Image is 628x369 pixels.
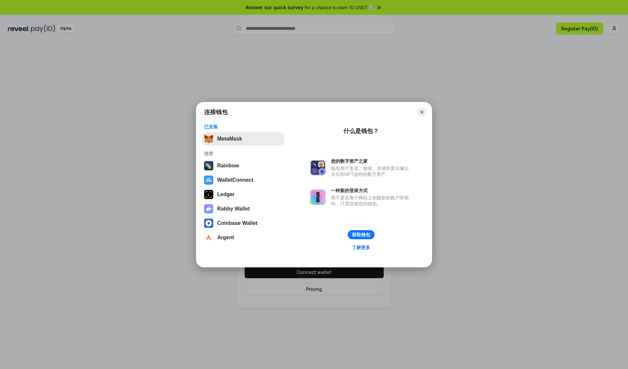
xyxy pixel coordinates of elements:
[202,174,284,187] button: WalletConnect
[204,204,213,213] img: svg+xml,%3Csvg%20xmlns%3D%22http%3A%2F%2Fwww.w3.org%2F2000%2Fsvg%22%20fill%3D%22none%22%20viewBox...
[310,160,326,176] img: svg+xml,%3Csvg%20xmlns%3D%22http%3A%2F%2Fwww.w3.org%2F2000%2Fsvg%22%20fill%3D%22none%22%20viewBox...
[217,136,242,142] div: MetaMask
[204,108,228,116] h1: 连接钱包
[348,243,374,252] a: 了解更多
[331,195,412,207] div: 而不是在每个网站上创建新的账户和密码，只需连接您的钱包。
[204,233,213,242] img: svg+xml,%3Csvg%20width%3D%2228%22%20height%3D%2228%22%20viewBox%3D%220%200%2028%2028%22%20fill%3D...
[331,188,412,193] div: 一种新的登录方式
[352,232,370,238] div: 获取钱包
[343,127,379,135] div: 什么是钱包？
[217,177,253,183] div: WalletConnect
[348,230,375,239] button: 获取钱包
[217,220,257,226] div: Coinbase Wallet
[204,219,213,228] img: svg+xml,%3Csvg%20width%3D%2228%22%20height%3D%2228%22%20viewBox%3D%220%200%2028%2028%22%20fill%3D...
[417,108,427,117] button: Close
[217,163,239,169] div: Rainbow
[204,161,213,170] img: svg+xml,%3Csvg%20width%3D%22120%22%20height%3D%22120%22%20viewBox%3D%220%200%20120%20120%22%20fil...
[352,244,370,250] div: 了解更多
[202,217,284,230] button: Coinbase Wallet
[217,192,235,197] div: Ledger
[202,188,284,201] button: Ledger
[217,206,250,212] div: Rabby Wallet
[204,134,213,143] img: svg+xml,%3Csvg%20fill%3D%22none%22%20height%3D%2233%22%20viewBox%3D%220%200%2035%2033%22%20width%...
[204,124,282,130] div: 已安装
[202,132,284,145] button: MetaMask
[217,235,234,241] div: Argent
[202,202,284,215] button: Rabby Wallet
[204,176,213,185] img: svg+xml,%3Csvg%20width%3D%2228%22%20height%3D%2228%22%20viewBox%3D%220%200%2028%2028%22%20fill%3D...
[202,159,284,172] button: Rainbow
[204,190,213,199] img: svg+xml,%3Csvg%20xmlns%3D%22http%3A%2F%2Fwww.w3.org%2F2000%2Fsvg%22%20width%3D%2228%22%20height%3...
[202,231,284,244] button: Argent
[310,189,326,205] img: svg+xml,%3Csvg%20xmlns%3D%22http%3A%2F%2Fwww.w3.org%2F2000%2Fsvg%22%20fill%3D%22none%22%20viewBox...
[331,165,412,177] div: 钱包用于发送、接收、存储和显示像以太坊和NFT这样的数字资产。
[204,151,282,157] div: 推荐
[331,158,412,164] div: 您的数字资产之家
